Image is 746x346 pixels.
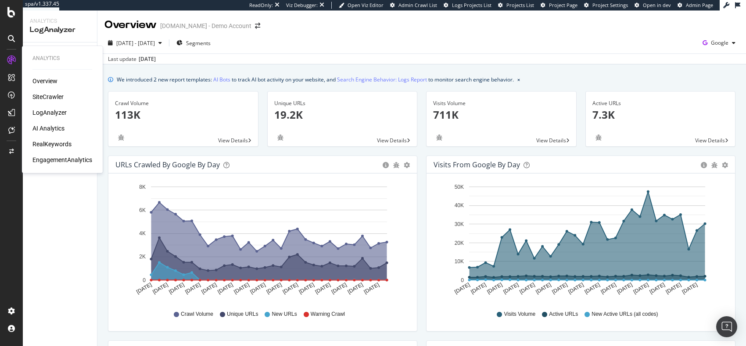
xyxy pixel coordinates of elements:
[32,140,72,148] a: RealKeywords
[274,99,411,107] div: Unique URLs
[274,134,287,141] div: bug
[393,162,399,168] div: bug
[535,282,552,295] text: [DATE]
[711,39,728,46] span: Google
[549,311,578,318] span: Active URLs
[115,180,410,302] div: A chart.
[452,2,491,8] span: Logs Projects List
[461,277,464,283] text: 0
[453,282,471,295] text: [DATE]
[592,99,729,107] div: Active URLs
[486,282,503,295] text: [DATE]
[455,203,464,209] text: 40K
[139,207,146,213] text: 6K
[635,2,671,9] a: Open in dev
[160,21,251,30] div: [DOMAIN_NAME] - Demo Account
[186,39,211,47] span: Segments
[699,36,739,50] button: Google
[398,2,437,8] span: Admin Crawl List
[30,25,90,35] div: LogAnalyzer
[117,75,514,84] div: We introduced 2 new report templates: to track AI bot activity on your website, and to monitor se...
[282,282,299,295] text: [DATE]
[632,282,650,295] text: [DATE]
[506,2,534,8] span: Projects List
[348,2,384,8] span: Open Viz Editor
[444,2,491,9] a: Logs Projects List
[151,282,169,295] text: [DATE]
[108,55,156,63] div: Last update
[330,282,348,295] text: [DATE]
[274,107,411,122] p: 19.2K
[139,230,146,237] text: 4K
[272,311,297,318] span: New URLs
[32,77,57,85] div: Overview
[139,184,146,190] text: 8K
[433,99,570,107] div: Visits Volume
[592,311,658,318] span: New Active URLs (all codes)
[434,160,520,169] div: Visits from Google by day
[115,99,251,107] div: Crawl Volume
[233,282,251,295] text: [DATE]
[716,316,737,337] div: Open Intercom Messenger
[108,75,735,84] div: info banner
[519,282,536,295] text: [DATE]
[433,107,570,122] p: 711K
[255,23,260,29] div: arrow-right-arrow-left
[104,18,157,32] div: Overview
[383,162,389,168] div: circle-info
[470,282,487,295] text: [DATE]
[433,134,445,141] div: bug
[515,73,522,86] button: close banner
[455,184,464,190] text: 50K
[541,2,577,9] a: Project Page
[681,282,699,295] text: [DATE]
[390,2,437,9] a: Admin Crawl List
[567,282,585,295] text: [DATE]
[32,55,92,62] div: Analytics
[104,36,165,50] button: [DATE] - [DATE]
[434,180,728,302] div: A chart.
[143,277,146,283] text: 0
[536,137,566,144] span: View Details
[549,2,577,8] span: Project Page
[686,2,713,8] span: Admin Page
[181,311,213,318] span: Crawl Volume
[455,258,464,265] text: 10K
[32,92,64,101] a: SiteCrawler
[314,282,332,295] text: [DATE]
[551,282,569,295] text: [DATE]
[502,282,520,295] text: [DATE]
[455,240,464,246] text: 20K
[218,137,248,144] span: View Details
[363,282,380,295] text: [DATE]
[32,108,67,117] a: LogAnalyzer
[116,39,155,47] span: [DATE] - [DATE]
[213,75,230,84] a: AI Bots
[722,162,728,168] div: gear
[249,282,267,295] text: [DATE]
[298,282,316,295] text: [DATE]
[30,18,90,25] div: Analytics
[311,311,345,318] span: Warning Crawl
[711,162,717,168] div: bug
[168,282,185,295] text: [DATE]
[584,2,628,9] a: Project Settings
[584,282,601,295] text: [DATE]
[455,221,464,227] text: 30K
[377,137,407,144] span: View Details
[135,282,153,295] text: [DATE]
[649,282,666,295] text: [DATE]
[404,162,410,168] div: gear
[32,124,65,133] a: AI Analytics
[337,75,427,84] a: Search Engine Behavior: Logs Report
[592,2,628,8] span: Project Settings
[347,282,364,295] text: [DATE]
[115,160,220,169] div: URLs Crawled by Google by day
[592,134,605,141] div: bug
[32,155,92,164] a: EngagementAnalytics
[217,282,234,295] text: [DATE]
